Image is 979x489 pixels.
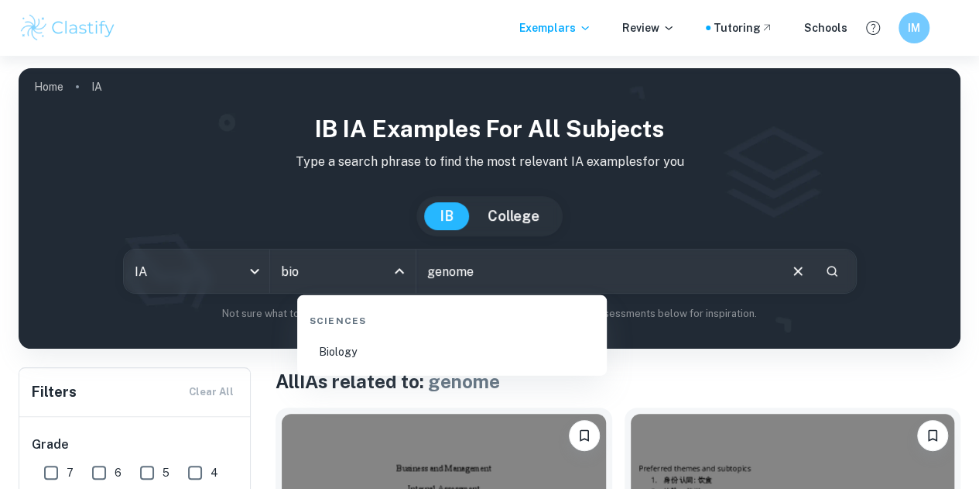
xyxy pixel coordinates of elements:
div: IA [124,250,269,293]
button: Bookmark [569,420,600,451]
span: 5 [163,464,169,481]
button: IB [424,202,469,230]
p: Type a search phrase to find the most relevant IA examples for you [31,153,948,171]
div: Sciences [303,301,601,334]
img: profile cover [19,68,960,349]
span: 4 [211,464,218,481]
button: Help and Feedback [860,15,886,41]
h6: IM [905,19,923,36]
h1: All IAs related to: [276,367,960,395]
h6: Filters [32,381,77,403]
button: Clear [783,257,813,286]
li: Biology [303,334,601,370]
h1: IB IA examples for all subjects [31,112,948,146]
p: Exemplars [519,19,591,36]
button: Bookmark [917,420,948,451]
span: 7 [67,464,74,481]
span: genome [428,370,500,392]
a: Home [34,76,63,98]
a: Schools [804,19,847,36]
p: Review [622,19,675,36]
button: Close [389,260,410,282]
span: 6 [115,464,122,481]
p: IA [91,78,102,95]
button: IM [899,12,929,43]
img: Clastify logo [19,12,117,43]
a: Tutoring [714,19,773,36]
button: Search [819,258,845,284]
input: E.g. player arrangements, enthalpy of combustion, analysis of a big city... [416,250,777,293]
h6: Grade [32,436,239,454]
p: Not sure what to search for? You can always look through our example Internal Assessments below f... [31,306,948,322]
button: College [472,202,555,230]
